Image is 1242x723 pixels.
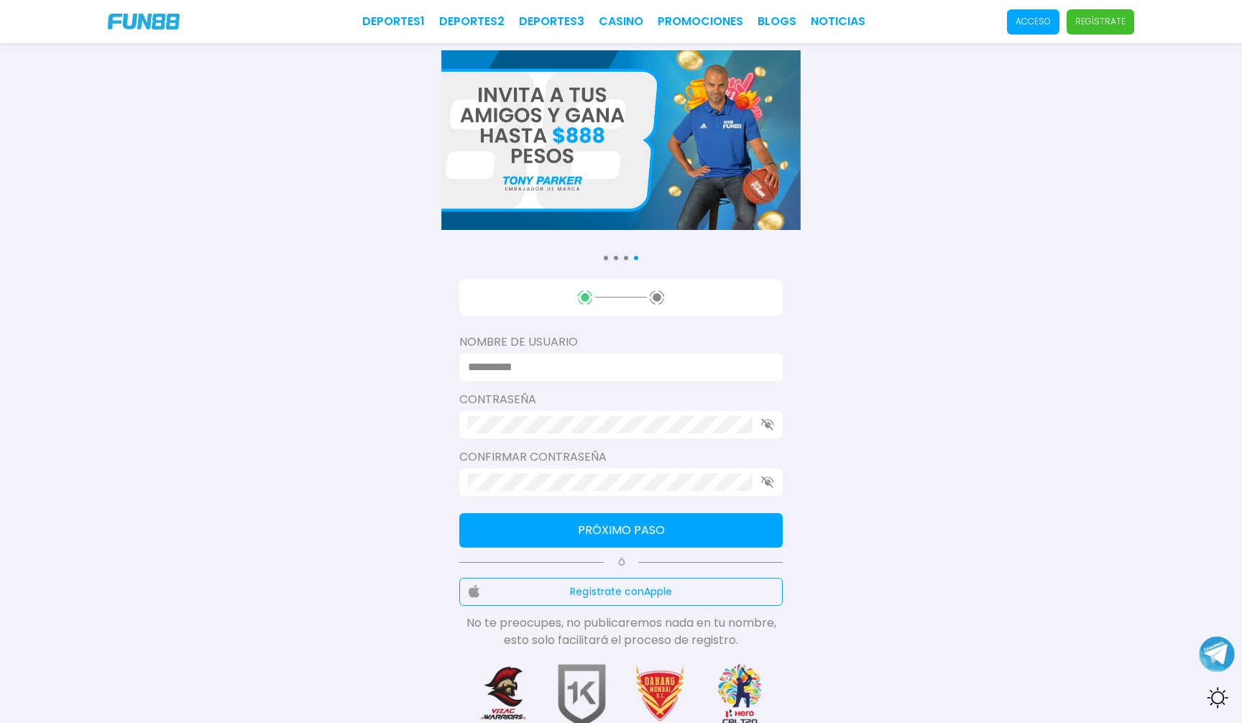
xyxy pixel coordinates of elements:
a: NOTICIAS [811,13,865,30]
a: Deportes3 [519,13,584,30]
label: Nombre de usuario [459,333,783,351]
button: Join telegram channel [1199,635,1235,673]
p: Ó [459,556,783,569]
img: Company Logo [108,14,180,29]
p: Regístrate [1075,15,1126,28]
a: Promociones [658,13,743,30]
a: CASINO [599,13,643,30]
button: Próximo paso [459,513,783,548]
button: Regístrate conApple [459,578,783,606]
a: BLOGS [758,13,796,30]
a: Deportes1 [362,13,425,30]
a: Deportes2 [439,13,505,30]
img: Banner [441,50,801,230]
div: Switch theme [1199,680,1235,716]
label: Confirmar contraseña [459,448,783,466]
label: Contraseña [459,391,783,408]
p: Acceso [1016,15,1051,28]
p: No te preocupes, no publicaremos nada en tu nombre, esto solo facilitará el proceso de registro. [459,614,783,649]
